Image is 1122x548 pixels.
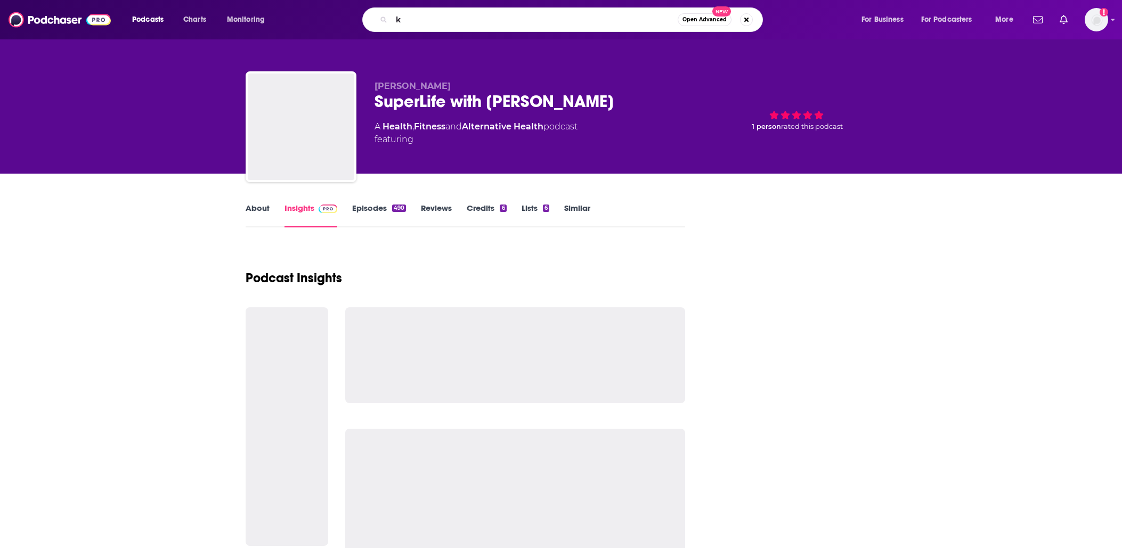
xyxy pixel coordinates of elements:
span: New [712,6,731,17]
div: 490 [392,205,406,212]
div: 6 [543,205,549,212]
span: Charts [183,12,206,27]
span: featuring [375,133,578,146]
a: Lists6 [522,203,549,227]
button: open menu [125,11,177,28]
a: Charts [176,11,213,28]
button: open menu [854,11,917,28]
a: Fitness [414,121,445,132]
span: Open Advanced [682,17,727,22]
div: 6 [500,205,506,212]
span: Monitoring [227,12,265,27]
a: Similar [564,203,590,227]
a: Credits6 [467,203,506,227]
a: Reviews [421,203,452,227]
input: Search podcasts, credits, & more... [392,11,678,28]
span: 1 person [752,122,781,130]
div: Search podcasts, credits, & more... [372,7,773,32]
img: Podchaser Pro [319,205,337,213]
span: More [995,12,1013,27]
img: Podchaser - Follow, Share and Rate Podcasts [9,10,111,30]
svg: Add a profile image [1100,8,1108,17]
button: Show profile menu [1085,8,1108,31]
img: User Profile [1085,8,1108,31]
span: Podcasts [132,12,164,27]
h1: Podcast Insights [246,270,342,286]
span: [PERSON_NAME] [375,81,451,91]
button: open menu [219,11,279,28]
button: Open AdvancedNew [678,13,731,26]
span: and [445,121,462,132]
span: For Podcasters [921,12,972,27]
a: Show notifications dropdown [1055,11,1072,29]
div: 1 personrated this podcast [717,81,876,147]
a: Alternative Health [462,121,543,132]
a: Episodes490 [352,203,406,227]
span: Logged in as Ashley_Beenen [1085,8,1108,31]
button: open menu [988,11,1027,28]
button: open menu [914,11,988,28]
div: A podcast [375,120,578,146]
span: For Business [861,12,904,27]
a: About [246,203,270,227]
span: rated this podcast [781,122,843,130]
a: InsightsPodchaser Pro [284,203,337,227]
span: , [412,121,414,132]
a: Show notifications dropdown [1029,11,1047,29]
a: Health [383,121,412,132]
